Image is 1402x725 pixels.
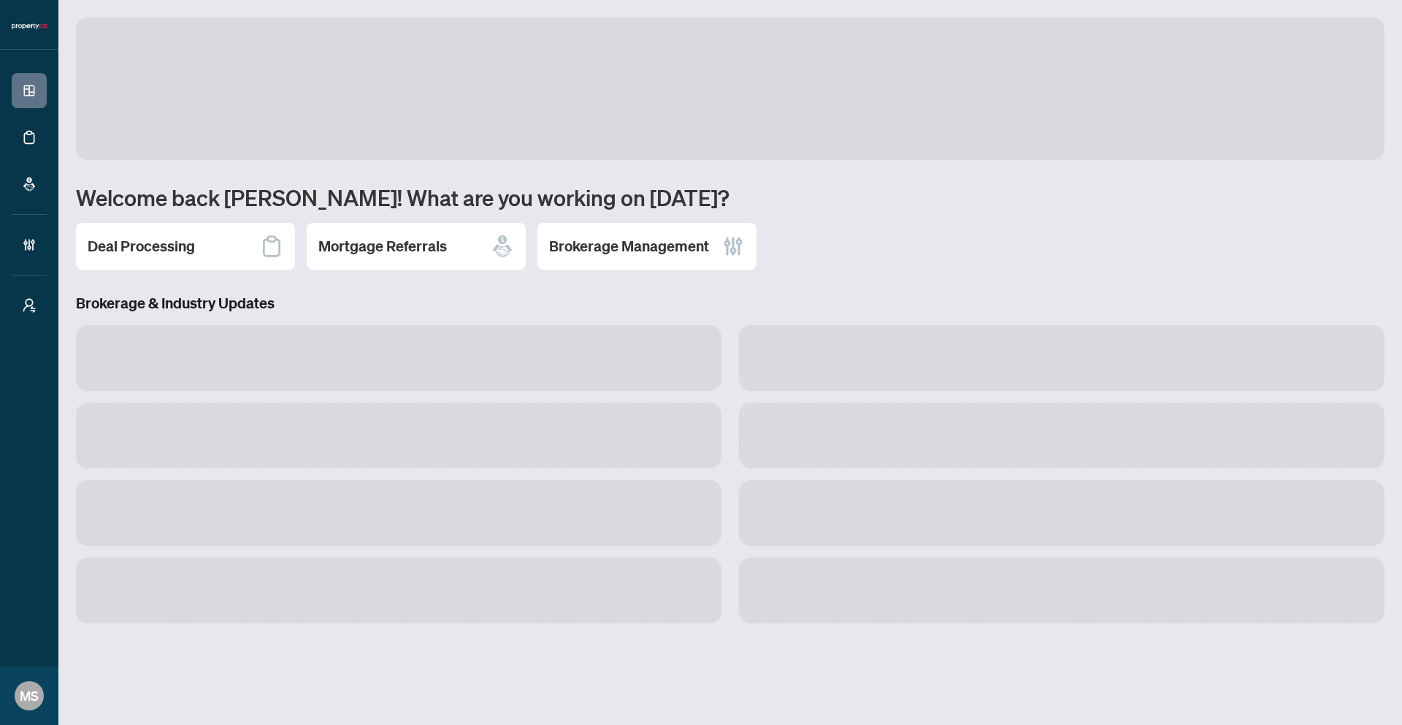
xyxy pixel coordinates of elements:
[76,183,1384,211] h1: Welcome back [PERSON_NAME]! What are you working on [DATE]?
[549,236,709,257] h2: Brokerage Management
[12,22,47,31] img: logo
[22,298,37,313] span: user-switch
[318,236,447,257] h2: Mortgage Referrals
[76,293,1384,314] h3: Brokerage & Industry Updates
[20,686,39,706] span: MS
[88,236,195,257] h2: Deal Processing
